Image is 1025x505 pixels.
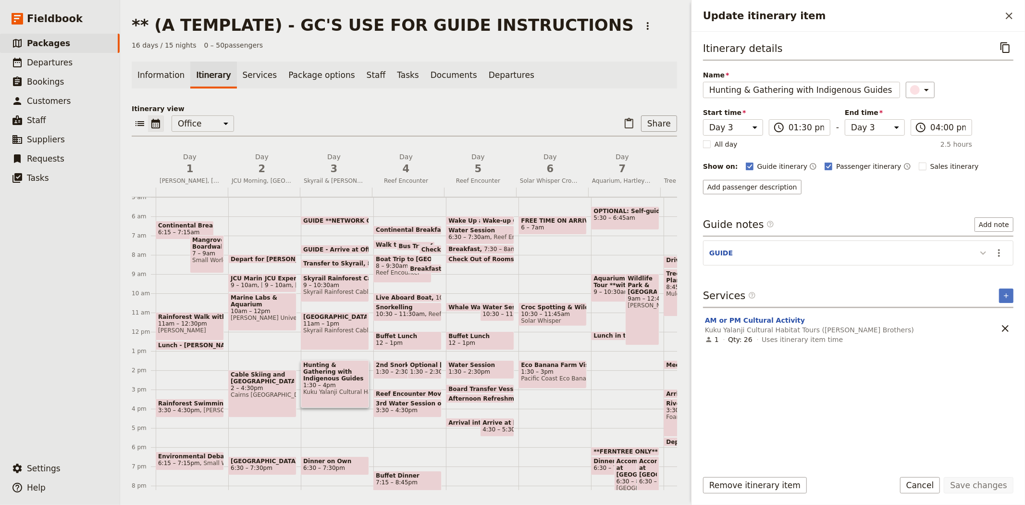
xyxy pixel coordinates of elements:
[448,256,518,262] span: Check Out of Rooms
[373,399,442,417] div: 3rd Water Session of the Day3:30 – 4:30pm
[448,304,506,310] span: Whale Watching
[373,240,412,249] div: Walk to [GEOGRAPHIC_DATA]
[519,303,587,326] div: Croc Spotting & Wildlife Cruise10:30 – 11:45amSolar Whisper
[231,275,284,282] span: JCU Marine Biology Seminar
[448,419,536,426] span: Arrival into Cairns **JMSS
[664,437,732,446] div: Depart for Cairns5:30pm
[132,193,156,201] div: 5 am
[789,122,824,133] input: ​
[930,162,979,171] span: Sales itinerary
[520,152,580,176] h2: Day
[637,456,659,504] div: Accommodation at [GEOGRAPHIC_DATA]6:30 – 9pm
[639,478,657,485] span: 6:30 – 9pm
[997,320,1013,337] span: Remove service
[593,458,628,465] span: Dinner at [GEOGRAPHIC_DATA]
[156,177,224,185] span: [PERSON_NAME], [PERSON_NAME] Walk, [PERSON_NAME] Swimming, Debate
[231,256,392,262] span: Depart for [PERSON_NAME][GEOGRAPHIC_DATA]
[999,289,1013,303] button: Add service inclusion
[373,331,442,350] div: Buffet Lunch12 – 1pm
[304,152,364,176] h2: Day
[158,407,200,414] span: 3:30 – 4:30pm
[766,220,774,232] span: ​
[410,265,463,272] span: Breakfast Rolls
[666,407,729,414] span: 3:30 – 5:30pm
[617,458,651,478] span: Accommodation at [GEOGRAPHIC_DATA]
[303,465,345,471] span: 6:30 – 7:30pm
[446,216,504,225] div: Wake Up at The Reef *JMSS
[408,360,442,379] div: Optional [MEDICAL_DATA] ***[GEOGRAPHIC_DATA] ONLY1:30 – 2:30pm
[265,275,294,282] span: JCU Expert Speaker
[425,311,473,317] span: Reef Encounter
[446,303,504,312] div: Whale Watching
[204,40,263,50] span: 0 – 50 passengers
[303,314,367,320] span: [GEOGRAPHIC_DATA]
[27,12,83,26] span: Fieldbook
[666,362,860,368] span: Meet Your River Tubing Guide Outside Reception & Depart
[666,391,768,397] span: Arrive at [GEOGRAPHIC_DATA]
[448,217,542,224] span: Wake Up at The Reef *JMSS
[448,368,490,375] span: 1:30 – 2:30pm
[373,360,432,379] div: 2nd Snorkelling Session1:30 – 2:30pm
[641,115,677,132] button: Share
[483,62,540,88] a: Departures
[975,217,1013,232] button: Add note
[303,389,367,395] span: Kuku Yalanji Cultural Habitat Tours ([PERSON_NAME] Brothers)
[228,177,296,185] span: JCU Morning, [GEOGRAPHIC_DATA], Lagoon, Night markets
[158,453,222,460] span: Environmental Debate
[997,39,1013,56] button: Copy itinerary item
[448,246,484,252] span: Breakfast
[425,62,483,88] a: Documents
[757,162,808,171] span: Guide itinerary
[836,162,901,171] span: Passenger itinerary
[301,274,369,302] div: Skyrail Rainforest Cableway9 – 10:30amSkyrail Rainforest Cableway
[158,229,200,236] span: 6:15 – 7:15am
[900,477,940,493] button: Cancel
[158,320,222,327] span: 11am – 12:30pm
[228,370,296,417] div: Cable Skiing and [GEOGRAPHIC_DATA]2 – 4:30pmCairns [GEOGRAPHIC_DATA]
[228,293,296,331] div: Marine Labs & Aquarium10am – 12pm[PERSON_NAME] University
[232,162,292,176] span: 2
[228,456,296,475] div: [GEOGRAPHIC_DATA]6:30 – 7:30pm
[448,152,508,176] h2: Day
[132,40,197,50] span: 16 days / 15 nights
[27,115,46,125] span: Staff
[664,360,732,369] div: Meet Your River Tubing Guide Outside Reception & Depart
[703,9,1001,23] h2: Update itinerary item
[132,251,156,259] div: 8 am
[766,220,774,228] span: ​
[373,293,442,302] div: Live Aboard Boat10am
[446,254,514,264] div: Check Out of Rooms
[27,173,49,183] span: Tasks
[372,152,444,188] button: Day4Reef Encounter
[27,154,64,164] span: Requests
[593,289,647,295] span: 9 – 10:30am
[666,284,700,290] span: 8:45 – 11:15am
[231,294,294,308] span: Marine Labs & Aquarium
[519,216,587,235] div: FREE TIME ON ARRIVAL WEEK DAY6 – 7am
[262,274,296,292] div: JCU Expert Speaker9 – 10am[PERSON_NAME] University
[373,471,442,499] div: Buffet Dinner7:15 – 8:45pm
[132,309,156,316] div: 11 am
[915,122,926,133] span: ​
[156,152,228,188] button: Day1[PERSON_NAME], [PERSON_NAME] Walk, [PERSON_NAME] Swimming, Debate
[27,135,65,144] span: Suppliers
[484,246,516,252] span: 7:30 – 8am
[231,315,294,321] span: [PERSON_NAME] University
[519,360,587,389] div: Eco Banana Farm Visit1:30 – 3pmPacific Coast Eco Bananas
[200,460,265,467] span: Small World Journeys
[446,418,504,427] div: Arrival into Cairns **JMSS
[372,177,440,185] span: Reef Encounter
[410,362,439,368] span: Optional [MEDICAL_DATA] ***[GEOGRAPHIC_DATA] ONLY
[399,243,522,249] span: Bus Transfer to [GEOGRAPHIC_DATA]
[190,235,224,273] div: Mangrove Boardwalk Workshop & Cleanup7 – 9amSmall World Journeys
[703,108,763,117] span: Start time
[361,62,392,88] a: Staff
[300,177,368,185] span: Skyrail & [PERSON_NAME] Bros
[809,161,817,172] button: Time shown on guide itinerary
[231,371,294,385] span: Cable Skiing and [GEOGRAPHIC_DATA]
[192,257,222,264] span: Small World Journeys
[132,104,677,114] p: Itinerary view
[591,456,630,475] div: Dinner at [GEOGRAPHIC_DATA]6:30 – 7:30pm
[228,274,286,292] div: JCU Marine Biology Seminar9 – 10am[PERSON_NAME] University
[132,115,148,132] button: List view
